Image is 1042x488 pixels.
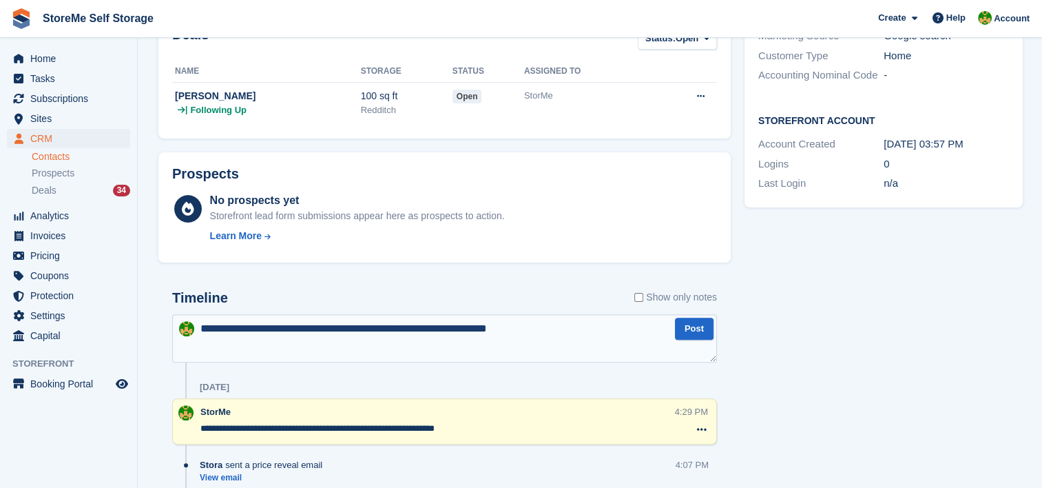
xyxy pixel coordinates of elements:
[30,206,113,225] span: Analytics
[12,357,137,371] span: Storefront
[645,32,676,45] span: Status:
[37,7,159,30] a: StoreMe Self Storage
[178,405,194,420] img: StorMe
[758,68,884,83] div: Accounting Nominal Code
[884,136,1009,152] div: [DATE] 03:57 PM
[361,103,452,117] div: Redditch
[676,32,698,45] span: Open
[758,176,884,192] div: Last Login
[190,103,247,117] span: Following Up
[7,286,130,305] a: menu
[11,8,32,29] img: stora-icon-8386f47178a22dfd0bd8f6a31ec36ba5ce8667c1dd55bd0f319d3a0aa187defe.svg
[185,103,187,117] span: |
[7,206,130,225] a: menu
[7,326,130,345] a: menu
[452,61,524,83] th: Status
[634,290,643,305] input: Show only notes
[878,11,906,25] span: Create
[200,407,231,417] span: StorMe
[32,167,74,180] span: Prospects
[675,405,708,418] div: 4:29 PM
[758,136,884,152] div: Account Created
[172,166,239,182] h2: Prospects
[7,49,130,68] a: menu
[7,306,130,325] a: menu
[30,326,113,345] span: Capital
[210,209,505,223] div: Storefront lead form submissions appear here as prospects to action.
[884,156,1009,172] div: 0
[7,129,130,148] a: menu
[978,11,992,25] img: StorMe
[638,27,717,50] button: Status: Open
[32,166,130,181] a: Prospects
[30,306,113,325] span: Settings
[758,113,1009,127] h2: Storefront Account
[210,192,505,209] div: No prospects yet
[30,109,113,128] span: Sites
[361,89,452,103] div: 100 sq ft
[30,129,113,148] span: CRM
[172,27,209,52] h2: Deals
[30,69,113,88] span: Tasks
[172,61,361,83] th: Name
[200,472,329,484] a: View email
[758,156,884,172] div: Logins
[210,229,505,243] a: Learn More
[30,374,113,394] span: Booking Portal
[994,12,1030,26] span: Account
[113,185,130,196] div: 34
[200,458,329,471] div: sent a price reveal email
[7,246,130,265] a: menu
[30,226,113,245] span: Invoices
[7,89,130,108] a: menu
[30,89,113,108] span: Subscriptions
[634,290,717,305] label: Show only notes
[30,286,113,305] span: Protection
[452,90,482,103] span: open
[7,69,130,88] a: menu
[7,226,130,245] a: menu
[30,266,113,285] span: Coupons
[884,176,1009,192] div: n/a
[30,246,113,265] span: Pricing
[32,183,130,198] a: Deals 34
[210,229,262,243] div: Learn More
[200,382,229,393] div: [DATE]
[524,61,652,83] th: Assigned to
[172,290,228,306] h2: Timeline
[32,184,56,197] span: Deals
[7,266,130,285] a: menu
[946,11,966,25] span: Help
[32,150,130,163] a: Contacts
[524,89,652,103] div: StorMe
[7,374,130,394] a: menu
[884,48,1009,64] div: Home
[179,321,194,336] img: StorMe
[884,68,1009,83] div: -
[30,49,113,68] span: Home
[758,48,884,64] div: Customer Type
[675,318,713,340] button: Post
[175,89,361,103] div: [PERSON_NAME]
[7,109,130,128] a: menu
[676,458,709,471] div: 4:07 PM
[114,376,130,392] a: Preview store
[361,61,452,83] th: Storage
[200,458,222,471] span: Stora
